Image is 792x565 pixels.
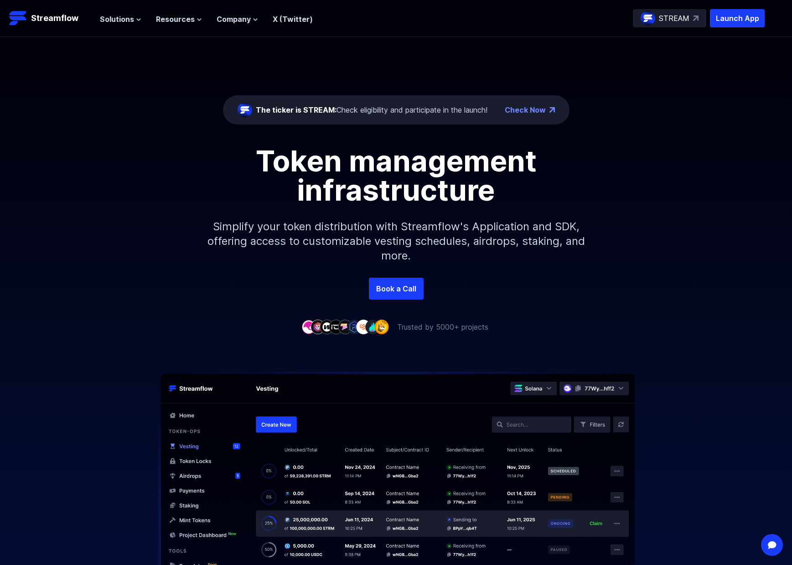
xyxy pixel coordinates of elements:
img: company-4 [329,320,343,334]
img: streamflow-logo-circle.png [238,103,252,117]
a: Streamflow [9,9,91,27]
a: STREAM [633,9,706,27]
span: Company [217,14,251,25]
img: Streamflow Logo [9,9,27,27]
img: company-3 [320,320,334,334]
div: Open Intercom Messenger [761,534,783,556]
button: Launch App [710,9,765,27]
img: top-right-arrow.svg [693,16,699,21]
img: company-7 [356,320,371,334]
img: company-1 [301,320,316,334]
span: Resources [156,14,195,25]
a: X (Twitter) [273,15,313,24]
img: company-8 [365,320,380,334]
button: Company [217,14,258,25]
img: company-5 [338,320,352,334]
a: Book a Call [369,278,424,300]
img: streamflow-logo-circle.png [641,11,655,26]
span: The ticker is STREAM: [256,105,336,114]
h1: Token management infrastructure [191,146,601,205]
span: Solutions [100,14,134,25]
p: Trusted by 5000+ projects [397,321,488,332]
p: Simplify your token distribution with Streamflow's Application and SDK, offering access to custom... [200,205,592,278]
p: STREAM [659,13,689,24]
div: Check eligibility and participate in the launch! [256,104,487,115]
a: Check Now [505,104,546,115]
img: top-right-arrow.png [549,107,555,113]
img: company-9 [374,320,389,334]
button: Resources [156,14,202,25]
p: Streamflow [31,12,78,25]
img: company-6 [347,320,362,334]
button: Solutions [100,14,141,25]
img: company-2 [311,320,325,334]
